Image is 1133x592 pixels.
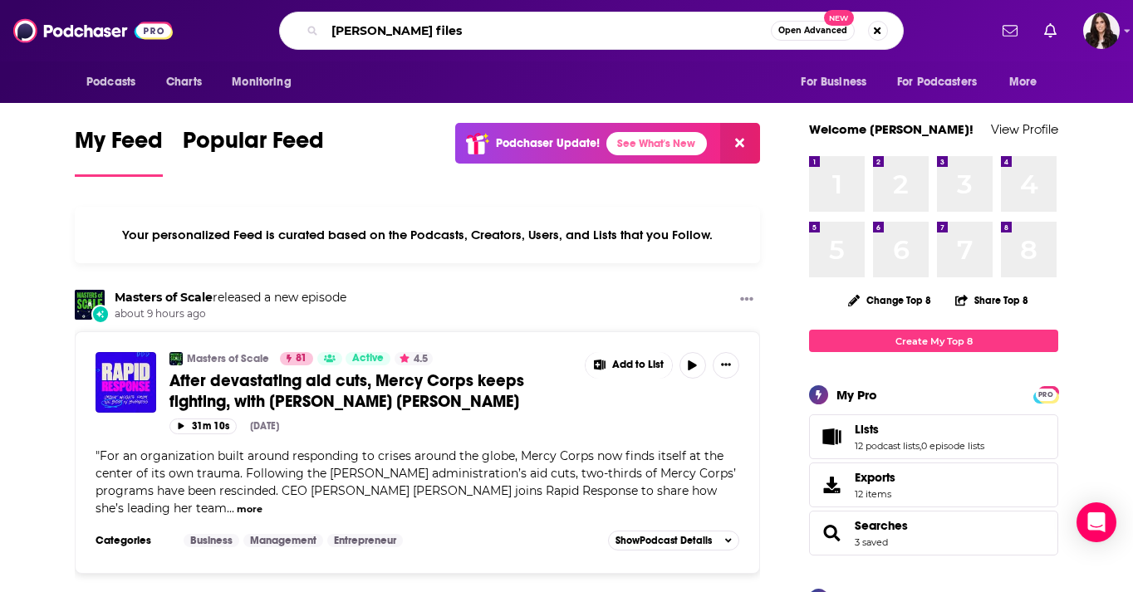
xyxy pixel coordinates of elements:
a: Welcome [PERSON_NAME]! [809,121,974,137]
a: My Feed [75,126,163,177]
button: open menu [220,66,312,98]
div: Open Intercom Messenger [1077,502,1116,542]
span: After devastating aid cuts, Mercy Corps keeps fighting, with [PERSON_NAME] [PERSON_NAME] [169,370,524,412]
a: Business [184,534,239,547]
button: more [237,502,262,516]
a: 0 episode lists [921,440,984,452]
div: [DATE] [250,420,279,432]
a: Entrepreneur [327,534,403,547]
span: Active [352,350,384,367]
span: Monitoring [232,71,291,94]
span: Lists [809,414,1058,459]
span: For an organization built around responding to crises around the globe, Mercy Corps now finds its... [96,448,736,516]
p: Podchaser Update! [496,136,600,150]
a: Searches [855,518,908,533]
a: Exports [809,462,1058,507]
button: Show More Button [586,352,672,379]
button: open menu [998,66,1058,98]
span: Exports [855,470,895,485]
div: New Episode [91,305,110,323]
span: Show Podcast Details [616,535,712,546]
img: After devastating aid cuts, Mercy Corps keeps fighting, with Tjada D’Oyen McKenna [96,352,156,413]
a: Masters of Scale [187,352,269,365]
span: " [96,448,736,516]
a: Show notifications dropdown [1037,17,1063,45]
button: open menu [789,66,887,98]
span: Searches [809,511,1058,555]
span: For Podcasters [897,71,977,94]
img: Podchaser - Follow, Share and Rate Podcasts [13,15,173,46]
a: Lists [855,422,984,437]
a: See What's New [606,132,707,155]
button: ShowPodcast Details [608,531,739,550]
img: User Profile [1083,12,1120,49]
span: Add to List [612,359,664,371]
button: Show More Button [713,352,739,379]
div: My Pro [836,387,877,403]
a: After devastating aid cuts, Mercy Corps keeps fighting, with [PERSON_NAME] [PERSON_NAME] [169,370,573,412]
a: 12 podcast lists [855,440,920,452]
span: New [824,10,854,26]
span: 12 items [855,488,895,500]
h3: Categories [96,534,170,547]
input: Search podcasts, credits, & more... [325,17,771,44]
div: Search podcasts, credits, & more... [279,12,904,50]
a: Searches [815,521,848,545]
a: 3 saved [855,536,888,548]
button: open menu [886,66,1001,98]
span: Popular Feed [183,126,324,164]
span: Charts [166,71,202,94]
span: Logged in as RebeccaShapiro [1083,12,1120,49]
span: about 9 hours ago [115,307,346,321]
a: Show notifications dropdown [996,17,1024,45]
span: 81 [296,350,307,367]
h3: released a new episode [115,290,346,306]
img: Masters of Scale [169,352,183,365]
a: Popular Feed [183,126,324,177]
img: Masters of Scale [75,290,105,320]
a: Create My Top 8 [809,330,1058,352]
span: For Business [801,71,866,94]
button: Share Top 8 [954,284,1029,316]
a: Masters of Scale [115,290,213,305]
span: PRO [1036,389,1056,401]
a: Management [243,534,323,547]
span: More [1009,71,1037,94]
a: 81 [280,352,313,365]
button: 31m 10s [169,418,237,434]
a: View Profile [991,121,1058,137]
a: Lists [815,425,848,448]
button: 4.5 [395,352,433,365]
button: Show More Button [733,290,760,311]
button: open menu [75,66,157,98]
span: Podcasts [86,71,135,94]
a: Active [346,352,390,365]
button: Open AdvancedNew [771,21,855,41]
span: ... [227,501,234,516]
a: Charts [155,66,212,98]
span: My Feed [75,126,163,164]
span: Lists [855,422,879,437]
a: PRO [1036,388,1056,400]
button: Change Top 8 [838,290,941,311]
div: Your personalized Feed is curated based on the Podcasts, Creators, Users, and Lists that you Follow. [75,207,760,263]
span: Open Advanced [778,27,847,35]
button: Show profile menu [1083,12,1120,49]
span: Exports [815,473,848,497]
span: , [920,440,921,452]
